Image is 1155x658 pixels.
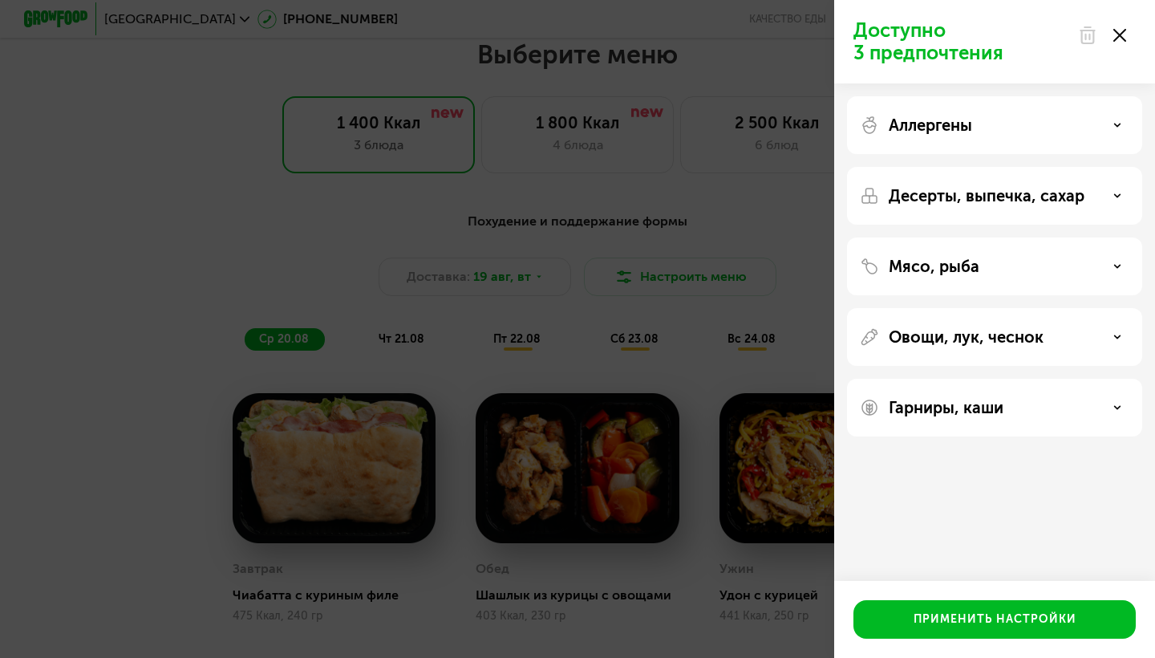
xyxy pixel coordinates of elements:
div: Применить настройки [914,611,1076,628]
p: Аллергены [889,116,972,135]
p: Десерты, выпечка, сахар [889,186,1084,205]
p: Мясо, рыба [889,257,979,276]
p: Овощи, лук, чеснок [889,327,1044,347]
button: Применить настройки [853,600,1136,639]
p: Гарниры, каши [889,398,1003,417]
p: Доступно 3 предпочтения [853,19,1068,64]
